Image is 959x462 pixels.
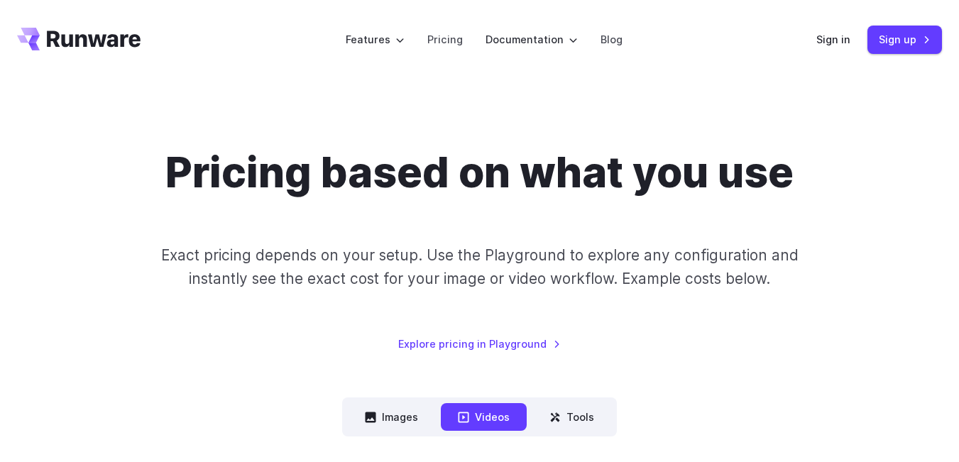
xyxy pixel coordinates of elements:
[816,31,850,48] a: Sign in
[346,31,405,48] label: Features
[398,336,561,352] a: Explore pricing in Playground
[441,403,527,431] button: Videos
[867,26,942,53] a: Sign up
[532,403,611,431] button: Tools
[601,31,623,48] a: Blog
[427,31,463,48] a: Pricing
[17,28,141,50] a: Go to /
[486,31,578,48] label: Documentation
[348,403,435,431] button: Images
[165,148,794,198] h1: Pricing based on what you use
[155,243,803,291] p: Exact pricing depends on your setup. Use the Playground to explore any configuration and instantl...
